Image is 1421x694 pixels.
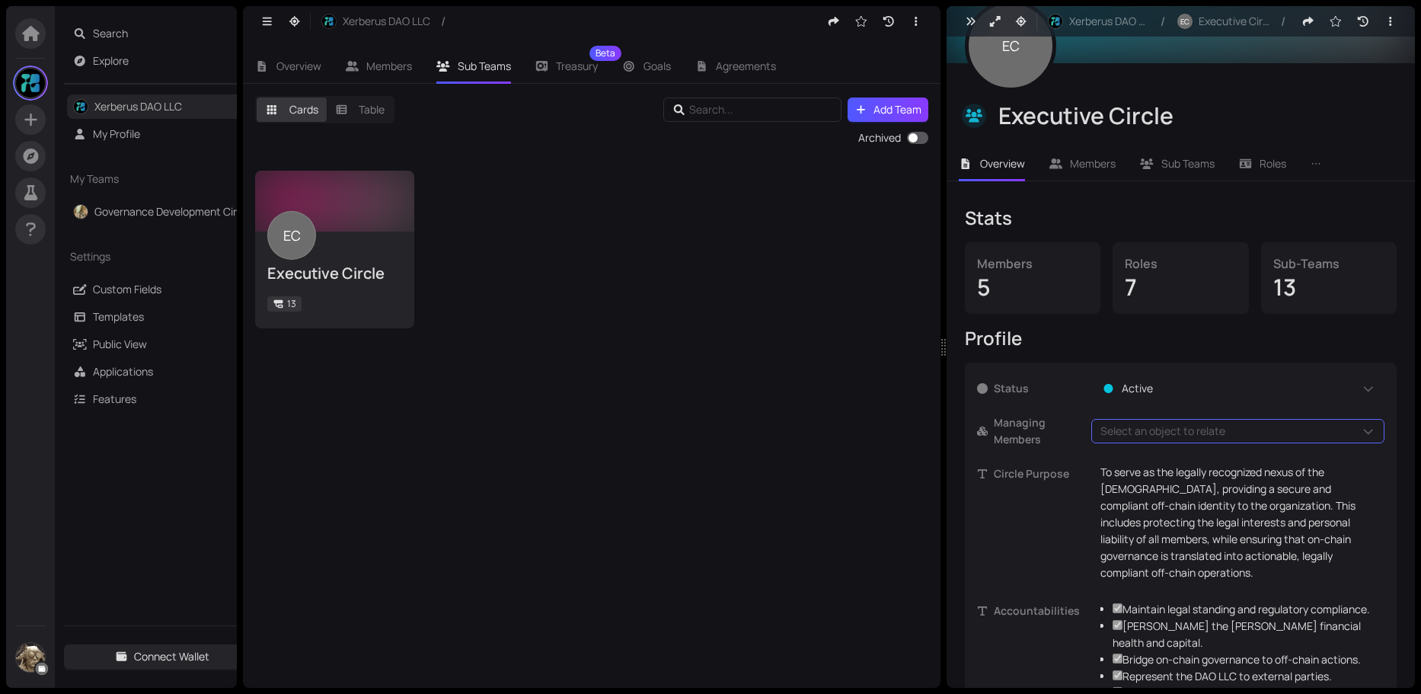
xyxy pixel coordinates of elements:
[93,21,252,46] span: Search
[689,101,820,118] input: Search...
[283,211,301,260] span: EC
[276,59,321,73] span: Overview
[965,326,1397,350] div: Profile
[716,59,776,73] span: Agreements
[589,46,621,61] sup: Beta
[994,380,1091,397] span: Status
[64,162,260,197] div: My Teams
[287,297,296,310] span: 13
[16,69,45,98] img: gQX6TtSrwZ.jpeg
[977,254,1088,273] div: Members
[93,364,153,379] a: Applications
[1100,464,1375,581] p: To serve as the legally recognized nexus of the [DEMOGRAPHIC_DATA], providing a secure and compli...
[93,337,147,351] a: Public View
[998,101,1394,130] div: Executive Circle
[1125,273,1236,302] div: 7
[70,171,228,187] span: My Teams
[1161,156,1215,171] span: Sub Teams
[70,248,228,265] span: Settings
[965,206,1397,230] div: Stats
[458,59,511,73] span: Sub Teams
[134,648,209,665] span: Connect Wallet
[343,13,430,30] span: Xerberus DAO LLC
[1095,423,1225,440] span: Select an object to relate
[977,273,1088,302] div: 5
[93,126,140,141] a: My Profile
[94,99,182,114] a: Xerberus DAO LLC
[1273,273,1384,302] div: 13
[366,59,412,73] span: Members
[1113,618,1375,651] li: [PERSON_NAME] the [PERSON_NAME] financial health and capital.
[1113,668,1375,685] li: Represent the DAO LLC to external parties.
[1122,380,1153,397] span: Active
[980,156,1025,171] span: Overview
[64,239,260,274] div: Settings
[994,465,1091,482] span: Circle Purpose
[1125,254,1236,273] div: Roles
[1180,18,1189,25] span: EC
[93,282,161,296] a: Custom Fields
[93,53,129,68] a: Explore
[93,309,144,324] a: Templates
[643,59,671,73] span: Goals
[1113,651,1375,668] li: Bridge on-chain governance to off-chain actions.
[1049,14,1062,28] img: HgCiZ4BMi_.jpeg
[314,9,438,34] button: Xerberus DAO LLC
[994,414,1091,448] span: Managing Members
[1170,9,1278,34] button: ECExecutive Circle
[873,101,921,118] span: Add Team
[1113,601,1375,618] li: Maintain legal standing and regulatory compliance.
[1260,156,1286,171] span: Roles
[1311,158,1321,169] span: ellipsis
[1040,9,1158,34] button: Xerberus DAO LLC
[64,644,260,669] button: Connect Wallet
[994,603,1091,619] span: Accountabilities
[267,263,402,284] div: Executive Circle
[848,98,929,122] button: Add Team
[1069,13,1150,30] span: Xerberus DAO LLC
[1199,13,1270,30] span: Executive Circle
[16,643,45,672] img: huAlSiy7Ib.jpeg
[1070,156,1116,171] span: Members
[1273,254,1384,273] div: Sub-Teams
[858,130,901,146] div: Archived
[94,204,251,219] a: Governance Development Circle
[93,392,136,406] a: Features
[556,61,598,72] span: Treasury
[322,14,336,28] img: HgCiZ4BMi_.jpeg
